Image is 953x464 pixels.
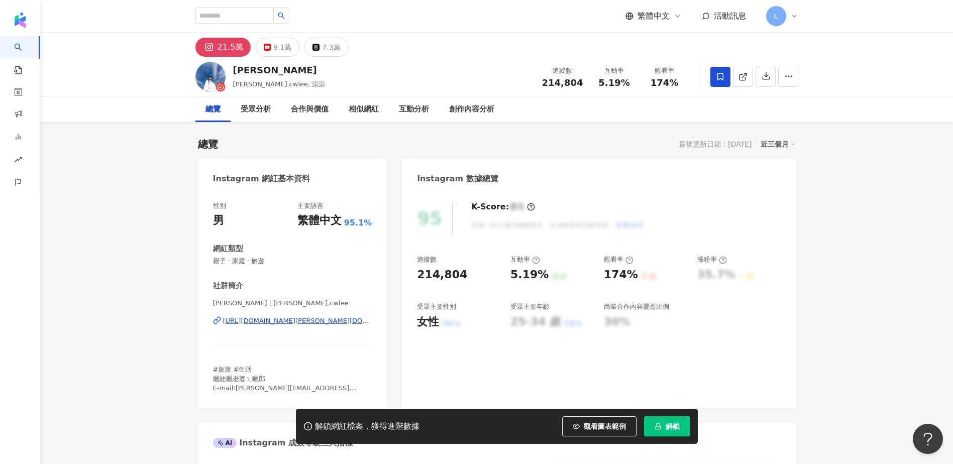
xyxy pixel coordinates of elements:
[223,316,372,325] div: [URL][DOMAIN_NAME][PERSON_NAME][DOMAIN_NAME]
[195,62,226,92] img: KOL Avatar
[651,78,679,88] span: 174%
[218,40,244,54] div: 21.5萬
[304,38,348,57] button: 7.3萬
[213,213,224,228] div: 男
[12,12,28,28] img: logo icon
[510,255,540,264] div: 互動率
[213,299,372,308] span: [PERSON_NAME] | [PERSON_NAME].cwlee
[679,140,752,148] div: 最後更新日期：[DATE]
[322,40,340,54] div: 7.3萬
[417,267,467,283] div: 214,804
[297,201,324,210] div: 主要語言
[417,255,437,264] div: 追蹤數
[278,12,285,19] span: search
[774,11,778,22] span: L
[14,36,34,75] a: search
[205,103,221,115] div: 總覽
[604,302,669,311] div: 商業合作內容覆蓋比例
[562,416,637,436] button: 觀看圖表範例
[595,66,633,76] div: 互動率
[697,255,727,264] div: 漲粉率
[349,103,379,115] div: 相似網紅
[241,103,271,115] div: 受眾分析
[399,103,429,115] div: 互動分析
[638,11,670,22] span: 繁體中文
[510,267,549,283] div: 5.19%
[449,103,494,115] div: 創作內容分析
[213,316,372,325] a: [URL][DOMAIN_NAME][PERSON_NAME][DOMAIN_NAME]
[542,66,583,76] div: 追蹤數
[598,78,629,88] span: 5.19%
[344,217,372,228] span: 95.1%
[213,281,243,291] div: 社群簡介
[761,138,796,151] div: 近三個月
[604,267,638,283] div: 174%
[14,150,22,172] span: rise
[297,213,342,228] div: 繁體中文
[315,421,419,432] div: 解鎖網紅檔案，獲得進階數據
[273,40,291,54] div: 9.1萬
[213,366,357,401] span: #旅遊 #生活 曬娃曬老婆ㄟ曬郎 E-mail:[PERSON_NAME][EMAIL_ADDRESS][DOMAIN_NAME]
[584,422,626,430] span: 觀看圖表範例
[213,201,226,210] div: 性別
[604,255,633,264] div: 觀看率
[714,11,746,21] span: 活動訊息
[417,302,456,311] div: 受眾主要性別
[471,201,535,212] div: K-Score :
[542,77,583,88] span: 214,804
[213,244,243,254] div: 網紅類型
[655,423,662,430] span: lock
[233,64,326,76] div: [PERSON_NAME]
[417,173,498,184] div: Instagram 數據總覽
[198,137,218,151] div: 總覽
[646,66,684,76] div: 觀看率
[256,38,299,57] button: 9.1萬
[233,80,326,88] span: [PERSON_NAME].cwlee, 崇崇
[291,103,329,115] div: 合作與價值
[510,302,550,311] div: 受眾主要年齡
[644,416,690,436] button: 解鎖
[666,422,680,430] span: 解鎖
[213,173,310,184] div: Instagram 網紅基本資料
[195,38,251,57] button: 21.5萬
[417,314,439,330] div: 女性
[213,257,372,266] span: 親子 · 家庭 · 旅遊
